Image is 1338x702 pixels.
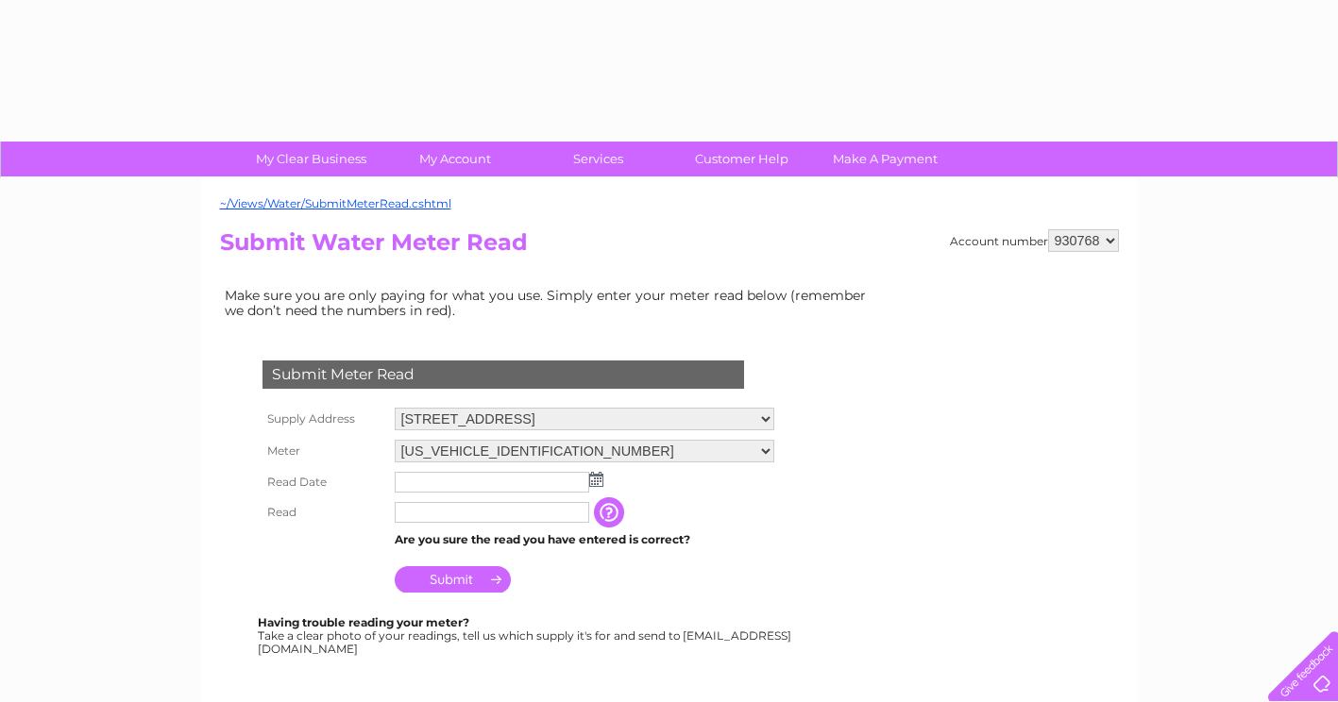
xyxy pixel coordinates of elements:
[220,283,881,323] td: Make sure you are only paying for what you use. Simply enter your meter read below (remember we d...
[950,229,1119,252] div: Account number
[220,196,451,210] a: ~/Views/Water/SubmitMeterRead.cshtml
[589,472,603,487] img: ...
[258,467,390,497] th: Read Date
[258,616,794,655] div: Take a clear photo of your readings, tell us which supply it's for and send to [EMAIL_ADDRESS][DO...
[807,142,963,176] a: Make A Payment
[258,435,390,467] th: Meter
[390,527,779,552] td: Are you sure the read you have entered is correct?
[233,142,389,176] a: My Clear Business
[220,229,1119,265] h2: Submit Water Meter Read
[258,615,469,629] b: Having trouble reading your meter?
[520,142,676,176] a: Services
[377,142,533,176] a: My Account
[664,142,820,176] a: Customer Help
[395,566,511,593] input: Submit
[594,497,628,527] input: Information
[263,360,744,389] div: Submit Meter Read
[258,497,390,527] th: Read
[258,403,390,435] th: Supply Address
